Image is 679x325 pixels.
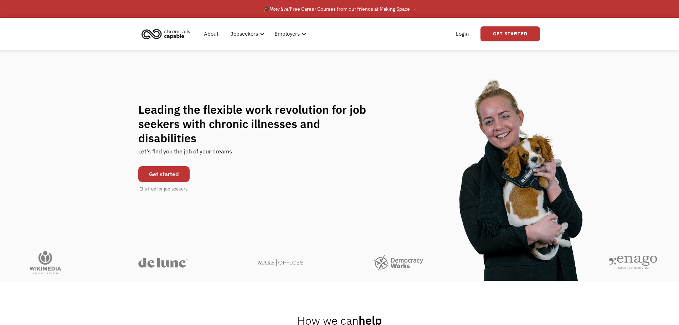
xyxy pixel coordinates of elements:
div: It's free for job seekers [140,186,187,193]
a: Login [452,22,473,45]
h1: Leading the flexible work revolution for job seekers with chronic illnesses and disabilities [138,102,380,145]
a: About [200,22,223,45]
a: home [139,26,196,42]
div: Jobseekers [231,30,258,38]
div: Jobseekers [226,22,267,45]
a: Get started [138,166,190,182]
img: Chronically Capable logo [139,26,193,42]
div: 🎓 Free Career Courses from our friends at Making Space → [263,5,416,13]
div: Employers [274,30,300,38]
div: Let's find you the job of your dreams [138,145,232,163]
a: Get Started [480,26,540,41]
div: Employers [270,22,308,45]
em: Now live! [269,6,290,12]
